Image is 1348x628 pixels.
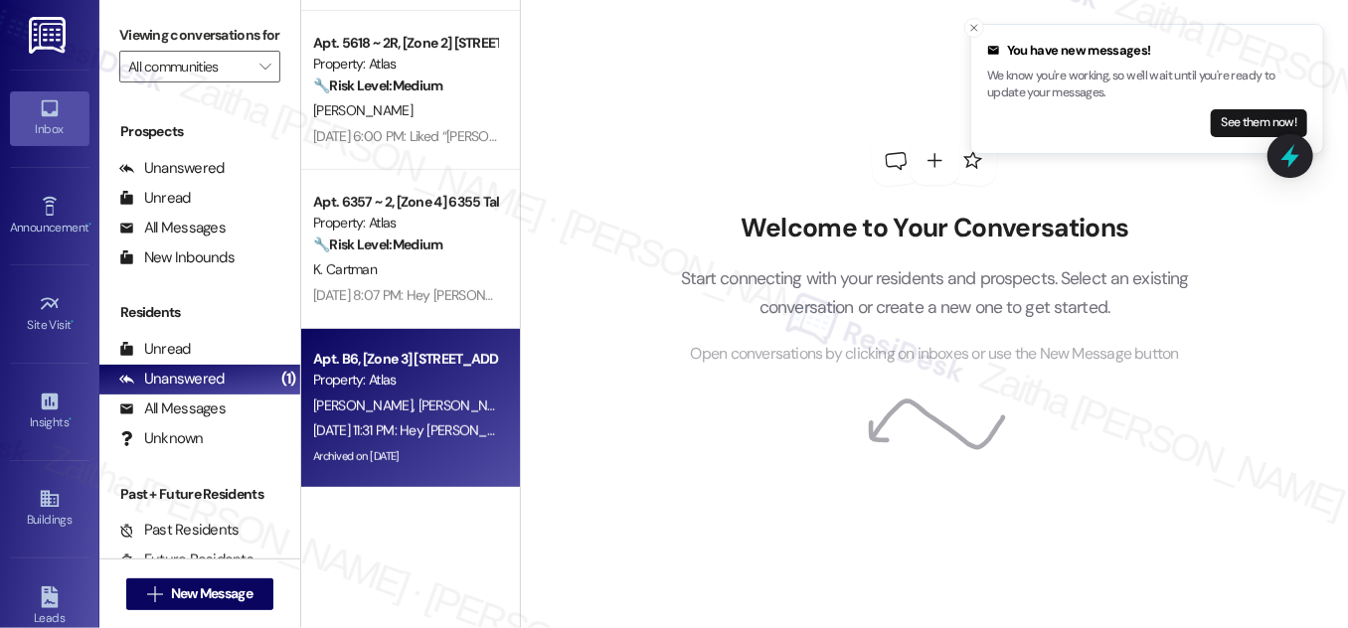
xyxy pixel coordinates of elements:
p: Start connecting with your residents and prospects. Select an existing conversation or create a n... [650,264,1219,321]
a: Site Visit • [10,287,89,341]
button: Close toast [964,18,984,38]
span: • [88,218,91,232]
div: Unanswered [119,158,225,179]
label: Viewing conversations for [119,20,280,51]
div: [DATE] 8:07 PM: Hey [PERSON_NAME], we appreciate your text! We'll be back at 11AM to help you out... [313,286,1192,304]
div: All Messages [119,218,226,238]
h2: Welcome to Your Conversations [650,213,1219,244]
a: Buildings [10,482,89,536]
span: New Message [171,583,253,604]
strong: 🔧 Risk Level: Medium [313,77,442,94]
div: Unknown [119,428,204,449]
span: Open conversations by clicking on inboxes or use the New Message button [691,342,1179,367]
div: Past Residents [119,520,240,541]
span: K. Cartman [313,260,377,278]
div: Residents [99,302,300,323]
span: • [72,315,75,329]
div: You have new messages! [987,41,1307,61]
img: ResiDesk Logo [29,17,70,54]
div: Unread [119,188,191,209]
div: [DATE] 11:31 PM: Hey [PERSON_NAME] and [PERSON_NAME], we appreciate your text! We'll be back at 1... [313,421,1314,439]
div: Property: Atlas [313,54,497,75]
div: [DATE] 6:00 PM: Liked “[PERSON_NAME] ([PERSON_NAME]): You're welcome, [PERSON_NAME]!” [313,127,865,145]
span: • [69,412,72,426]
div: Apt. 6357 ~ 2, [Zone 4] 6355 Talman [STREET_ADDRESS] [313,192,497,213]
div: Unanswered [119,369,225,390]
i:  [259,59,270,75]
div: Prospects [99,121,300,142]
button: New Message [126,578,273,610]
div: Unread [119,339,191,360]
div: Property: Atlas [313,370,497,391]
div: New Inbounds [119,247,235,268]
div: Future Residents [119,549,253,570]
a: Inbox [10,91,89,145]
span: [PERSON_NAME] [313,396,419,414]
strong: 🔧 Risk Level: Medium [313,235,442,253]
div: All Messages [119,398,226,419]
span: [PERSON_NAME] [313,101,413,119]
div: Property: Atlas [313,213,497,234]
div: Apt. 5618 ~ 2R, [Zone 2] [STREET_ADDRESS] [313,33,497,54]
input: All communities [128,51,249,82]
span: [PERSON_NAME] [419,396,518,414]
div: Apt. B6, [Zone 3] [STREET_ADDRESS] [313,349,497,370]
a: Insights • [10,385,89,438]
div: Past + Future Residents [99,484,300,505]
p: We know you're working, so we'll wait until you're ready to update your messages. [987,68,1307,102]
i:  [147,586,162,602]
div: (1) [276,364,301,394]
div: Archived on [DATE] [311,444,499,469]
button: See them now! [1211,109,1307,137]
